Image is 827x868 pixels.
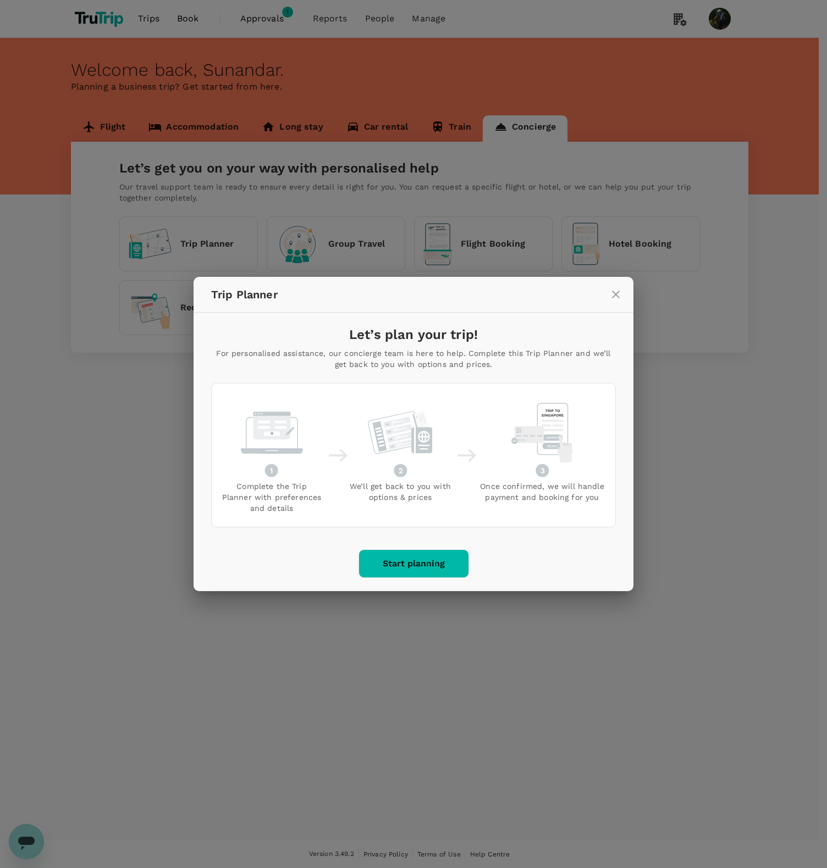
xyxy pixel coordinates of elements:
p: Complete the Trip Planner with preferences and details [220,481,323,514]
h6: Trip Planner [211,286,616,303]
p: For personalised assistance, our concierge team is here to help. Complete this Trip Planner and w... [211,348,616,370]
p: Once confirmed, we will handle payment and booking for you [478,481,607,503]
button: Start planning [359,549,469,578]
h5: Let’s plan your trip! [211,326,616,343]
button: close [603,281,629,308]
p: We’ll get back to you with options & prices [349,481,451,503]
